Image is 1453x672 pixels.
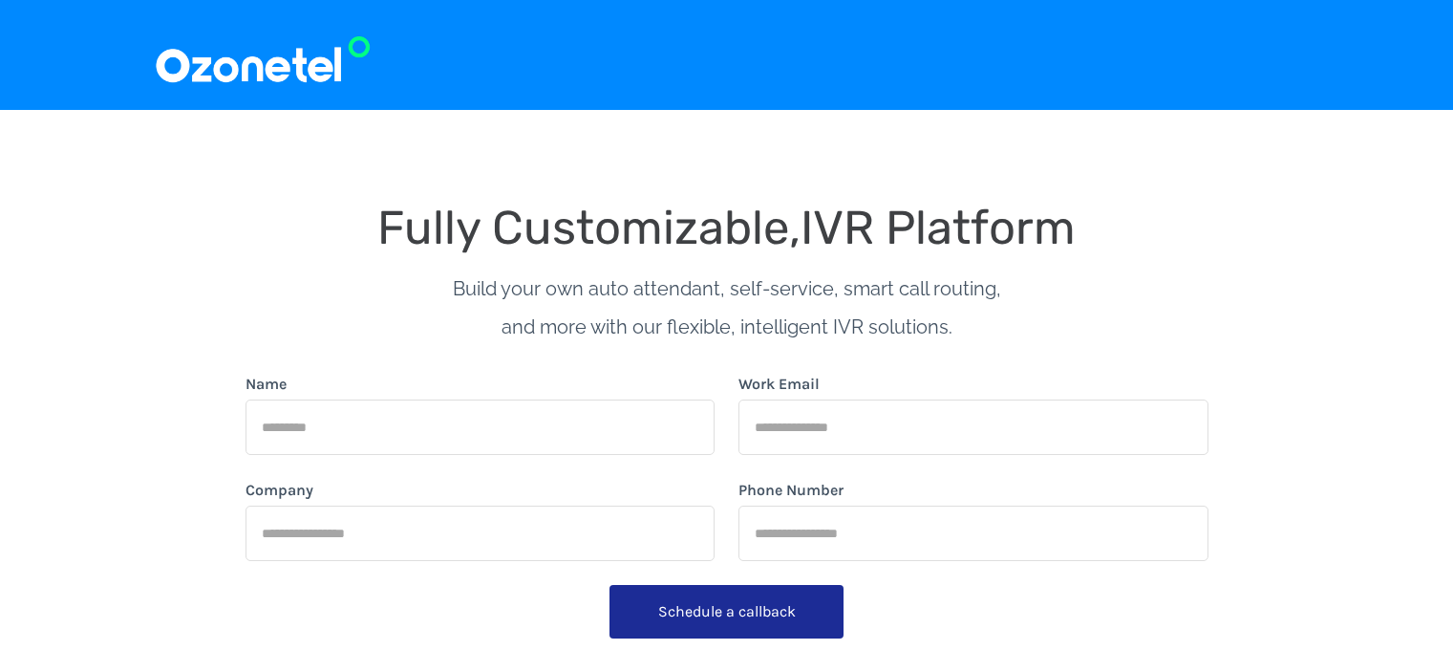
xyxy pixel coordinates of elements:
[377,200,801,255] span: Fully Customizable,
[801,200,1076,255] span: IVR Platform
[502,315,952,338] span: and more with our flexible, intelligent IVR solutions.
[453,277,1001,300] span: Build your own auto attendant, self-service, smart call routing,
[246,373,1208,662] form: form
[738,373,820,396] label: Work Email
[609,585,844,639] button: Schedule a callback
[246,373,287,396] label: Name
[658,602,796,620] span: Schedule a callback
[738,479,844,502] label: Phone Number
[246,479,313,502] label: Company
